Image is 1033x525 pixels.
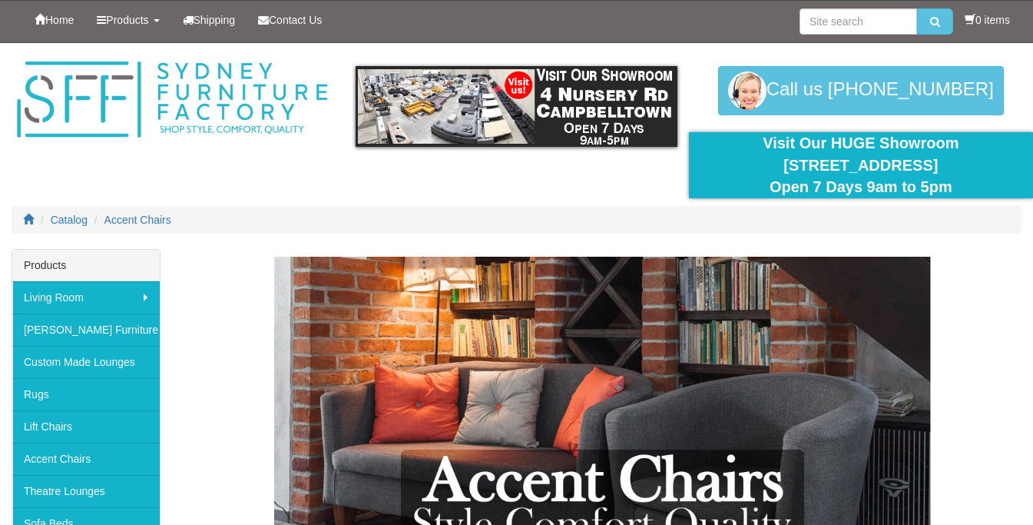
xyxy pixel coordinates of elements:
input: Site search [800,8,917,35]
a: Rugs [12,378,160,410]
a: Accent Chairs [104,214,171,226]
a: Catalog [51,214,88,226]
a: Contact Us [247,1,333,39]
div: Products [12,250,160,281]
a: [PERSON_NAME] Furniture [12,314,160,346]
span: Home [45,14,74,26]
span: Contact Us [269,14,322,26]
a: Products [85,1,171,39]
a: Accent Chairs [12,443,160,475]
a: Home [23,1,85,39]
img: Sydney Furniture Factory [12,58,333,141]
a: Custom Made Lounges [12,346,160,378]
a: Shipping [171,1,247,39]
a: Lift Chairs [12,410,160,443]
img: showroom.gif [356,66,677,147]
span: Shipping [194,14,236,26]
li: 0 items [965,12,1010,28]
div: Visit Our HUGE Showroom [STREET_ADDRESS] Open 7 Days 9am to 5pm [700,132,1021,198]
span: Products [106,14,148,26]
a: Theatre Lounges [12,475,160,507]
a: Living Room [12,281,160,314]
